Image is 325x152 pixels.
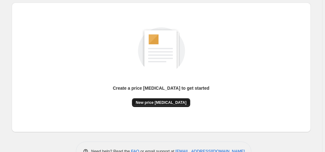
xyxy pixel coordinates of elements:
button: New price [MEDICAL_DATA] [132,98,190,107]
span: New price [MEDICAL_DATA] [136,100,186,105]
p: Create a price [MEDICAL_DATA] to get started [113,85,209,91]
